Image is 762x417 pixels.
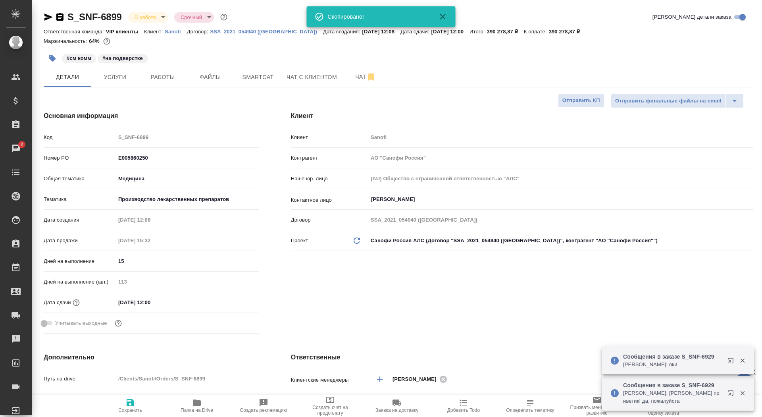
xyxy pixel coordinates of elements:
div: [PERSON_NAME] [393,374,450,384]
button: Скопировать ссылку [55,12,65,22]
p: Дней на выполнение (авт.) [44,278,115,286]
button: Добавить Todo [430,395,497,417]
button: В работе [132,14,158,21]
p: 64% [89,38,101,44]
button: Создать счет на предоплату [297,395,364,417]
span: Smartcat [239,72,277,82]
button: Создать рекламацию [230,395,297,417]
span: Создать счет на предоплату [302,405,359,416]
span: Отправить КП [562,96,600,105]
button: Закрыть [734,357,750,364]
p: Клиент: [144,29,165,35]
span: Учитывать выходные [55,319,107,327]
button: Папка на Drive [164,395,230,417]
p: Тематика [44,195,115,203]
span: 2 [15,141,28,149]
p: Общая тематика [44,175,115,183]
input: Пустое поле [368,152,753,164]
span: Отправить финальные файлы на email [615,97,722,106]
a: S_SNF-6899 [67,12,122,22]
input: Пустое поле [368,131,753,143]
p: Маржинальность: [44,38,89,44]
p: Дата сдачи [44,299,71,307]
p: Ответственная команда: [44,29,106,35]
div: Производство лекарственных препаратов [115,193,259,206]
a: SSA_2021_054940 ([GEOGRAPHIC_DATA]) [210,28,323,35]
span: Работы [144,72,182,82]
p: Договор [291,216,368,224]
p: Дата создания: [323,29,362,35]
p: Сообщения в заказе S_SNF-6929 [623,381,722,389]
span: Сохранить [118,407,142,413]
div: split button [611,94,744,108]
p: Договор: [187,29,210,35]
span: Добавить Todo [447,407,480,413]
p: Проект [291,237,308,245]
button: Открыть в новой вкладке [723,385,742,404]
button: Скопировать ссылку для ЯМессенджера [44,12,53,22]
p: Контрагент [291,154,368,162]
p: Клиентские менеджеры [291,376,368,384]
span: Папка на Drive [181,407,213,413]
button: Выбери, если сб и вс нужно считать рабочими днями для выполнения заказа. [113,318,123,328]
p: Дата создания [44,216,115,224]
span: Детали [48,72,87,82]
input: Пустое поле [115,276,259,288]
svg: Отписаться [366,72,376,82]
input: ✎ Введи что-нибудь [115,394,259,405]
button: Открыть в новой вкладке [723,353,742,372]
p: VIP клиенты [106,29,144,35]
input: Пустое поле [115,235,185,246]
button: Призвать менеджера по развитию [564,395,630,417]
span: [PERSON_NAME] детали заказа [652,13,731,21]
div: В работе [174,12,214,23]
input: ✎ Введи что-нибудь [115,297,185,308]
button: Определить тематику [497,395,564,417]
button: Отправить КП [558,94,604,108]
input: Пустое поле [368,214,753,226]
a: 2 [2,139,30,158]
a: Sanofi [165,28,187,35]
p: Контактное лицо [291,196,368,204]
button: Добавить менеджера [370,370,389,389]
input: Пустое поле [115,373,259,384]
span: см комм [61,54,97,61]
span: [PERSON_NAME] [393,375,441,383]
h4: Дополнительно [44,353,259,362]
p: 390 278,87 ₽ [487,29,524,35]
button: Закрыть [734,390,750,397]
input: Пустое поле [368,173,753,184]
div: Скопировано! [328,13,427,21]
p: Сообщения в заказе S_SNF-6929 [623,353,722,361]
span: Определить тематику [506,407,554,413]
button: Добавить тэг [44,50,61,67]
p: Номер PO [44,154,115,162]
p: Дата продажи [44,237,115,245]
span: Чат [346,72,385,82]
button: Сохранить [97,395,164,417]
p: #см комм [67,54,91,62]
button: Open [749,199,750,200]
p: Путь на drive [44,375,115,383]
button: Срочный [178,14,204,21]
div: VIP клиенты [368,393,753,406]
span: Услуги [96,72,134,82]
button: Доп статусы указывают на важность/срочность заказа [219,12,229,22]
p: SSA_2021_054940 ([GEOGRAPHIC_DATA]) [210,29,323,35]
span: Заявка на доставку [375,407,418,413]
h4: Основная информация [44,111,259,121]
p: Код [44,133,115,141]
p: [DATE] 12:08 [362,29,400,35]
button: Закрыть [433,12,452,21]
div: В работе [128,12,168,23]
p: Итого: [470,29,487,35]
span: Создать рекламацию [240,407,287,413]
span: Призвать менеджера по развитию [568,405,625,416]
p: Sanofi [165,29,187,35]
p: Дата сдачи: [400,29,431,35]
input: Пустое поле [115,214,185,226]
p: 390 278,87 ₽ [549,29,586,35]
h4: Ответственные [291,353,753,362]
p: Клиент [291,133,368,141]
p: [DATE] 12:00 [431,29,470,35]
